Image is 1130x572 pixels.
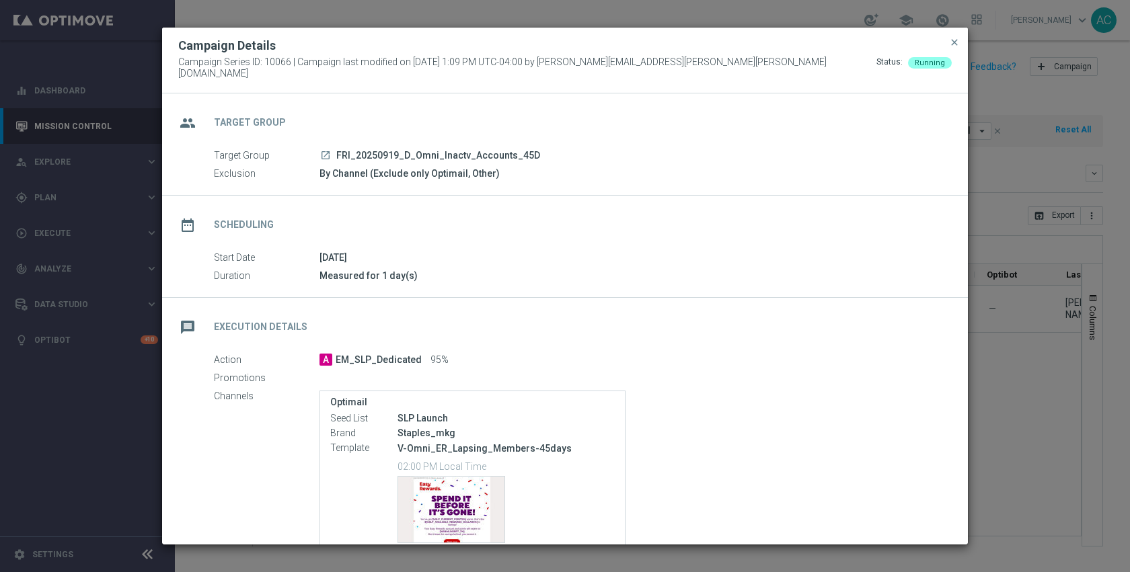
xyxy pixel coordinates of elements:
[949,37,960,48] span: close
[319,150,332,162] a: launch
[214,168,319,180] label: Exclusion
[320,150,331,161] i: launch
[176,111,200,135] i: group
[214,372,319,384] label: Promotions
[908,56,952,67] colored-tag: Running
[319,251,942,264] div: [DATE]
[430,354,449,366] span: 95%
[330,442,398,454] label: Template
[915,58,945,67] span: Running
[319,167,942,180] div: By Channel (Exclude only Optimail, Other)
[214,354,319,366] label: Action
[876,56,903,79] div: Status:
[330,427,398,440] label: Brand
[214,116,286,129] h2: Target Group
[398,411,615,425] div: SLP Launch
[214,270,319,282] label: Duration
[330,397,615,408] label: Optimail
[336,354,422,366] span: EM_SLP_Dedicated
[336,150,540,162] span: FRI_20250919_D_Omni_Inactv_Accounts_45D
[214,150,319,162] label: Target Group
[176,315,200,339] i: message
[214,321,307,333] h2: Execution Details
[398,426,615,440] div: Staples_mkg
[176,213,200,237] i: date_range
[178,56,876,79] span: Campaign Series ID: 10066 | Campaign last modified on [DATE] 1:09 PM UTC-04:00 by [PERSON_NAME][E...
[319,269,942,282] div: Measured for 1 day(s)
[398,459,615,473] p: 02:00 PM Local Time
[398,442,615,454] p: V-Omni_ER_Lapsing_Members-45days
[330,413,398,425] label: Seed List
[214,252,319,264] label: Start Date
[214,391,319,403] label: Channels
[178,38,276,54] h2: Campaign Details
[214,218,274,231] h2: Scheduling
[319,354,332,366] span: A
